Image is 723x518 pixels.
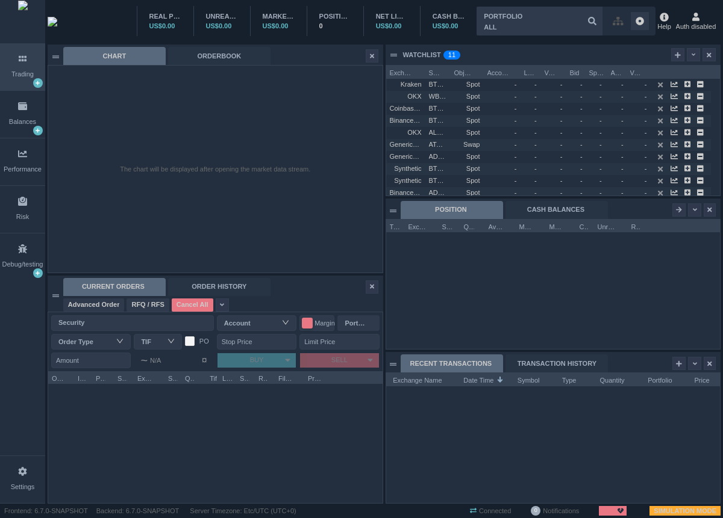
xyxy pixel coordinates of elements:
[390,153,442,160] span: GenericOutbound
[443,51,460,60] sup: 11
[137,371,154,383] span: Exchange Name
[51,353,131,368] input: Amount
[534,93,541,100] span: -
[466,505,515,517] span: Connected
[645,117,647,124] span: -
[403,50,441,60] div: WATCHLIST
[454,150,480,164] span: Spot
[448,51,452,63] p: 1
[464,220,474,232] span: Quantity
[429,150,447,164] span: ADAAUD
[515,81,517,88] span: -
[454,174,480,188] span: Spot
[645,141,647,148] span: -
[580,117,587,124] span: -
[52,371,63,383] span: Object Type
[649,505,721,517] span: SIMULATION MODE
[676,22,716,32] span: Auth disabled
[515,189,517,196] span: -
[621,177,628,184] span: -
[202,353,207,368] span: ¤
[599,189,606,196] span: -
[140,353,161,368] span: N/A
[534,153,541,160] span: -
[442,220,452,232] span: Symbol
[519,220,535,232] span: Market Price
[394,165,421,172] span: Synthetic
[534,165,541,172] span: -
[580,105,587,112] span: -
[599,105,606,112] span: -
[345,317,366,329] div: Portfolio
[591,373,625,385] span: Quantity
[580,189,587,196] span: -
[589,66,606,78] span: Spread
[621,165,628,172] span: -
[560,189,563,196] span: -
[560,129,563,136] span: -
[116,337,124,345] i: icon: down
[394,177,421,184] span: Synthetic
[168,47,271,65] div: ORDERBOOK
[454,66,473,78] span: Object Type
[515,153,517,160] span: -
[2,259,43,270] div: Debug/testing
[58,336,118,348] div: Order Type
[224,317,284,329] div: Account
[206,11,239,22] div: UNREAL P&L
[168,278,271,296] div: ORDER HISTORY
[167,337,175,345] i: icon: down
[168,371,178,383] span: Side
[580,220,589,232] span: Cost
[477,7,602,35] input: ALL
[515,105,517,112] span: -
[645,189,647,196] span: -
[560,153,563,160] span: -
[282,318,289,326] i: icon: down
[599,93,606,100] span: -
[505,354,608,372] div: TRANSACTION HISTORY
[96,371,105,383] span: Portfolio
[120,164,310,174] div: The chart will be displayed after opening the market data stream.
[560,117,563,124] span: -
[621,117,628,124] span: -
[319,11,352,22] div: POSITIONS
[263,22,289,29] span: US$0.00
[429,114,447,128] span: BTCUSDC
[401,81,422,88] span: Kraken
[401,201,503,219] div: POSITION
[599,165,606,172] span: -
[645,129,647,136] span: -
[524,66,534,78] span: Last
[534,81,541,88] span: -
[560,177,563,184] span: -
[534,117,541,124] span: -
[16,212,29,222] div: Risk
[599,129,606,136] span: -
[515,165,517,172] span: -
[515,93,517,100] span: -
[315,317,330,329] span: Margin
[390,105,430,112] span: Coinbase Pro
[599,141,606,148] span: -
[299,334,379,350] input: Limit Price
[599,117,606,124] span: -
[429,162,447,176] span: BTCUSD
[206,22,232,29] span: US$0.00
[217,334,296,350] input: Stop Price
[429,174,447,188] span: BTCUSD
[621,81,628,88] span: -
[621,93,628,100] span: -
[560,105,563,112] span: -
[621,153,628,160] span: -
[511,373,540,385] span: Symbol
[429,66,440,78] span: Symbol
[657,11,671,31] div: Help
[515,117,517,124] span: -
[185,371,195,383] span: Quantity
[250,356,264,363] span: BUY
[489,220,505,232] span: Average Price
[11,69,34,79] div: Trading
[149,22,175,29] span: US$0.00
[457,373,494,385] span: Date Time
